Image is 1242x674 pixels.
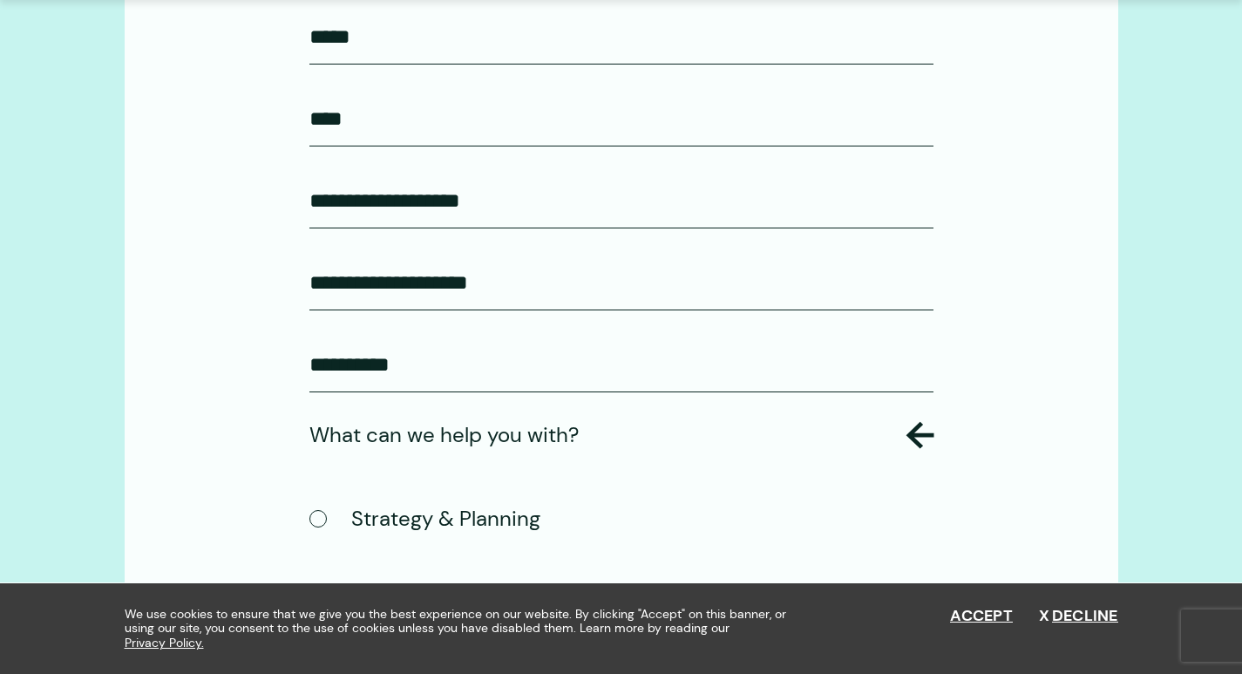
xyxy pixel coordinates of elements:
[309,501,540,536] label: Strategy & Planning
[125,636,204,650] a: Privacy Policy.
[125,607,800,650] span: We use cookies to ensure that we give you the best experience on our website. By clicking "Accept...
[309,419,933,451] legend: What can we help you with?
[309,576,526,611] label: Design & Creative
[950,607,1013,626] button: Accept
[1039,607,1118,626] button: Decline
